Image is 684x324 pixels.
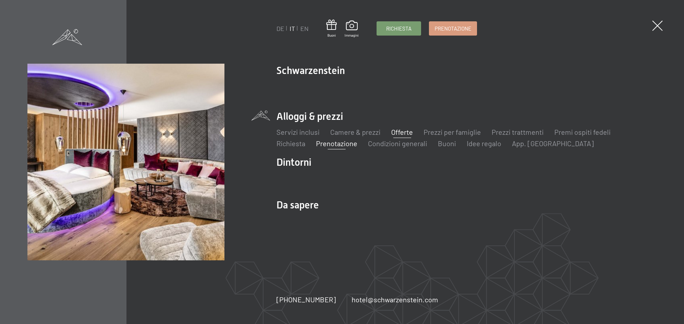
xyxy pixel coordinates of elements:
a: Condizioni generali [368,139,427,148]
img: Vacanze in Trentino Alto Adige all'Hotel Schwarzenstein [27,64,224,260]
span: Immagini [344,33,359,38]
a: Prenotazione [316,139,357,148]
span: Prenotazione [435,25,471,32]
a: Richiesta [377,22,421,35]
a: Camere & prezzi [330,128,380,136]
a: Servizi inclusi [276,128,320,136]
a: DE [276,25,284,32]
span: [PHONE_NUMBER] [276,295,336,304]
a: Prezzi per famiglie [424,128,481,136]
a: Buoni [326,20,337,38]
a: hotel@schwarzenstein.com [352,294,438,304]
a: Prezzi trattmenti [492,128,544,136]
a: IT [290,25,295,32]
a: Prenotazione [429,22,477,35]
span: Buoni [326,33,337,38]
a: Idee regalo [467,139,501,148]
a: Buoni [438,139,456,148]
span: Richiesta [386,25,411,32]
a: App. [GEOGRAPHIC_DATA] [512,139,594,148]
a: EN [300,25,309,32]
a: [PHONE_NUMBER] [276,294,336,304]
a: Richiesta [276,139,305,148]
a: Premi ospiti fedeli [554,128,611,136]
a: Offerte [391,128,413,136]
a: Immagini [344,21,359,38]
